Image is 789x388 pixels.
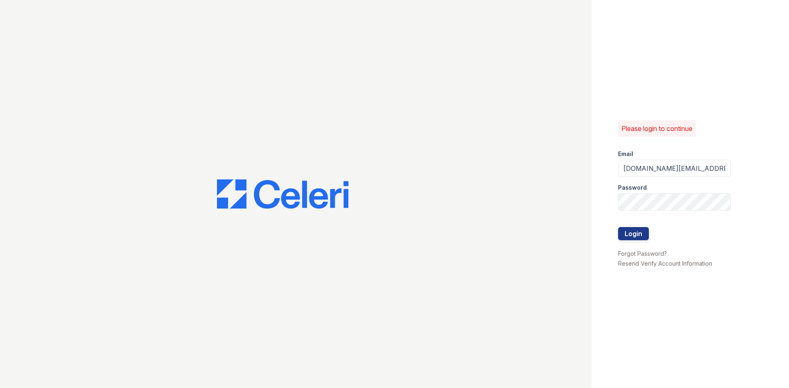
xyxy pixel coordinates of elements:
label: Password [618,184,647,192]
a: Forgot Password? [618,250,667,257]
a: Resend Verify Account Information [618,260,712,267]
img: CE_Logo_Blue-a8612792a0a2168367f1c8372b55b34899dd931a85d93a1a3d3e32e68fde9ad4.png [217,179,348,209]
label: Email [618,150,633,158]
p: Please login to continue [621,124,692,133]
button: Login [618,227,649,240]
